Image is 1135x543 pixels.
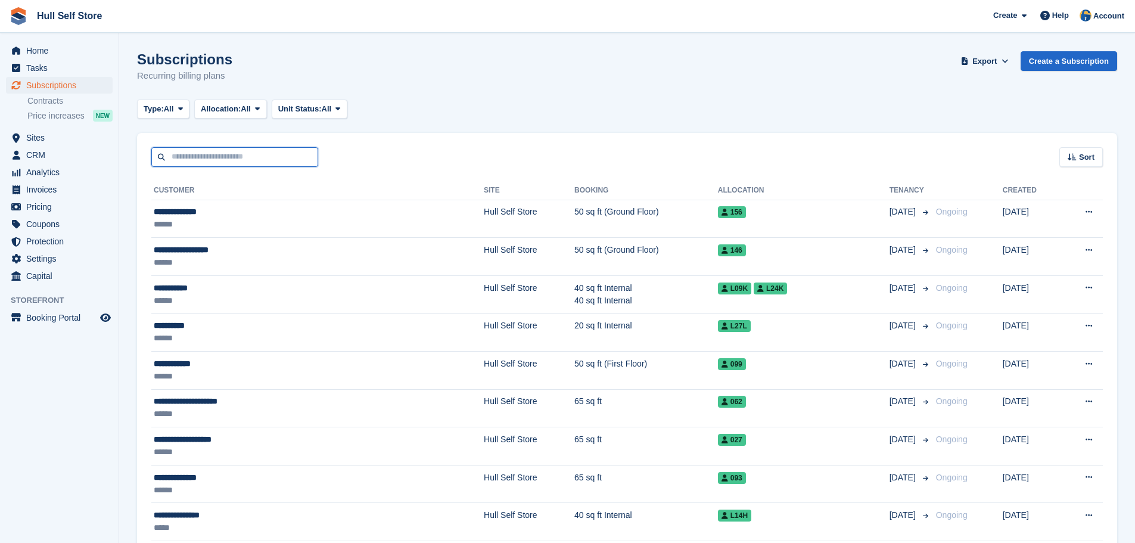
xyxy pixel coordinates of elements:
[27,110,85,122] span: Price increases
[6,181,113,198] a: menu
[484,503,574,541] td: Hull Self Store
[936,435,968,444] span: Ongoing
[890,509,918,522] span: [DATE]
[484,465,574,503] td: Hull Self Store
[26,181,98,198] span: Invoices
[936,510,968,520] span: Ongoing
[890,244,918,256] span: [DATE]
[194,100,267,119] button: Allocation: All
[936,245,968,255] span: Ongoing
[574,314,718,352] td: 20 sq ft Internal
[890,206,918,218] span: [DATE]
[6,233,113,250] a: menu
[6,42,113,59] a: menu
[936,473,968,482] span: Ongoing
[574,389,718,427] td: 65 sq ft
[1021,51,1117,71] a: Create a Subscription
[26,309,98,326] span: Booking Portal
[484,352,574,390] td: Hull Self Store
[6,216,113,232] a: menu
[1003,503,1061,541] td: [DATE]
[26,77,98,94] span: Subscriptions
[137,100,189,119] button: Type: All
[890,358,918,370] span: [DATE]
[936,207,968,216] span: Ongoing
[484,275,574,314] td: Hull Self Store
[151,181,484,200] th: Customer
[718,283,751,294] span: L09K
[26,233,98,250] span: Protection
[6,129,113,146] a: menu
[484,389,574,427] td: Hull Self Store
[972,55,997,67] span: Export
[484,427,574,466] td: Hull Self Store
[574,352,718,390] td: 50 sq ft (First Floor)
[718,181,890,200] th: Allocation
[201,103,241,115] span: Allocation:
[272,100,347,119] button: Unit Status: All
[1003,352,1061,390] td: [DATE]
[936,321,968,330] span: Ongoing
[718,510,751,522] span: L14H
[10,7,27,25] img: stora-icon-8386f47178a22dfd0bd8f6a31ec36ba5ce8667c1dd55bd0f319d3a0aa187defe.svg
[27,109,113,122] a: Price increases NEW
[1003,389,1061,427] td: [DATE]
[574,238,718,276] td: 50 sq ft (Ground Floor)
[98,311,113,325] a: Preview store
[936,359,968,368] span: Ongoing
[1052,10,1069,21] span: Help
[6,250,113,267] a: menu
[11,294,119,306] span: Storefront
[27,95,113,107] a: Contracts
[890,319,918,332] span: [DATE]
[1003,238,1061,276] td: [DATE]
[26,42,98,59] span: Home
[6,164,113,181] a: menu
[718,434,746,446] span: 027
[26,250,98,267] span: Settings
[936,396,968,406] span: Ongoing
[6,198,113,215] a: menu
[718,358,746,370] span: 099
[718,472,746,484] span: 093
[574,503,718,541] td: 40 sq ft Internal
[993,10,1017,21] span: Create
[718,206,746,218] span: 156
[484,181,574,200] th: Site
[137,51,232,67] h1: Subscriptions
[484,238,574,276] td: Hull Self Store
[1003,275,1061,314] td: [DATE]
[890,282,918,294] span: [DATE]
[26,129,98,146] span: Sites
[484,314,574,352] td: Hull Self Store
[6,309,113,326] a: menu
[6,268,113,284] a: menu
[1003,427,1061,466] td: [DATE]
[26,147,98,163] span: CRM
[32,6,107,26] a: Hull Self Store
[241,103,251,115] span: All
[1079,151,1094,163] span: Sort
[1080,10,1092,21] img: Hull Self Store
[322,103,332,115] span: All
[164,103,174,115] span: All
[26,198,98,215] span: Pricing
[574,275,718,314] td: 40 sq ft Internal 40 sq ft Internal
[26,60,98,76] span: Tasks
[26,268,98,284] span: Capital
[936,283,968,293] span: Ongoing
[278,103,322,115] span: Unit Status:
[93,110,113,122] div: NEW
[6,147,113,163] a: menu
[574,427,718,466] td: 65 sq ft
[574,465,718,503] td: 65 sq ft
[1003,181,1061,200] th: Created
[718,396,746,408] span: 062
[890,181,931,200] th: Tenancy
[574,181,718,200] th: Booking
[484,200,574,238] td: Hull Self Store
[6,60,113,76] a: menu
[26,216,98,232] span: Coupons
[890,433,918,446] span: [DATE]
[718,320,751,332] span: L27L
